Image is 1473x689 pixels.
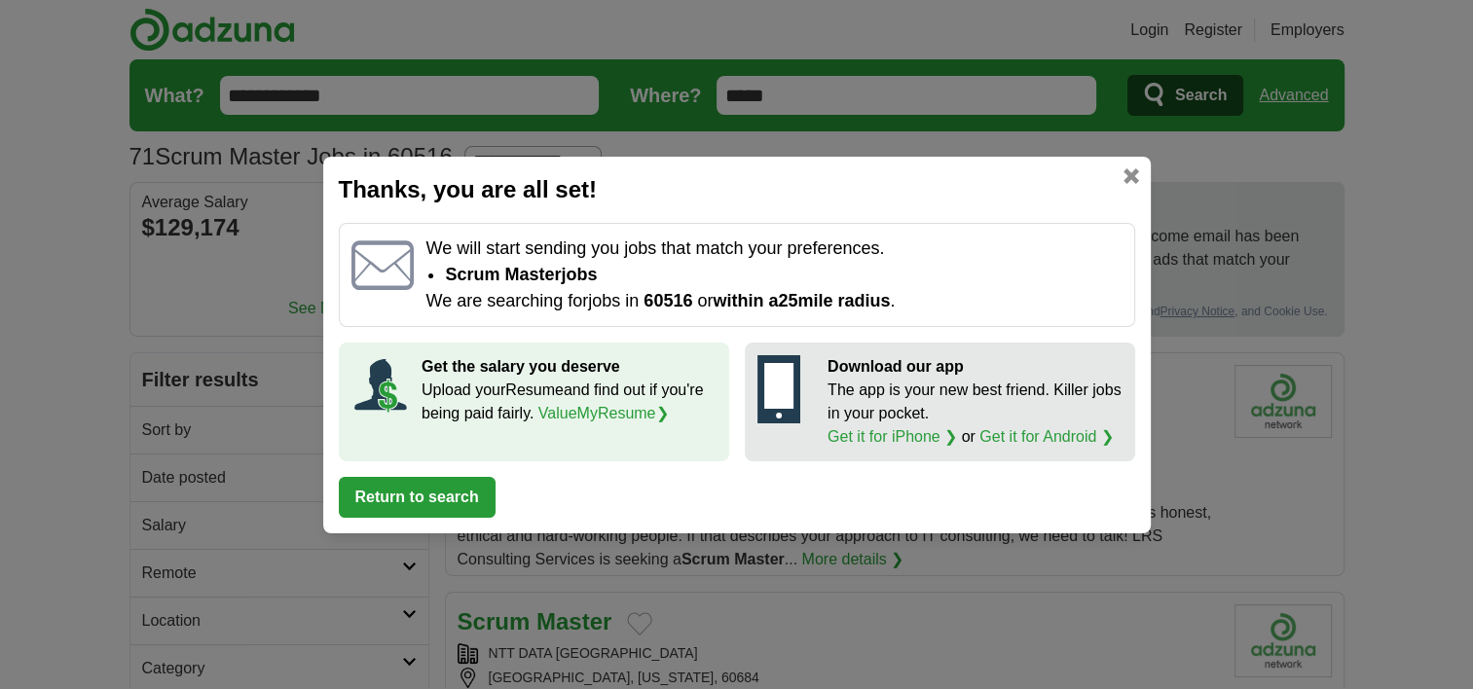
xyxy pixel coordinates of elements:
[713,291,890,310] span: within a 25 mile radius
[339,477,496,518] button: Return to search
[828,355,1123,379] p: Download our app
[828,379,1123,449] p: The app is your new best friend. Killer jobs in your pocket. or
[979,428,1114,445] a: Get it for Android ❯
[445,262,1122,288] li: Scrum Master jobs
[828,428,957,445] a: Get it for iPhone ❯
[644,291,692,310] span: 60516
[339,172,1135,207] h2: Thanks, you are all set!
[425,236,1122,262] p: We will start sending you jobs that match your preferences.
[422,379,717,425] p: Upload your Resume and find out if you're being paid fairly.
[538,405,669,421] a: ValueMyResume❯
[425,288,1122,314] p: We are searching for jobs in or .
[422,355,717,379] p: Get the salary you deserve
